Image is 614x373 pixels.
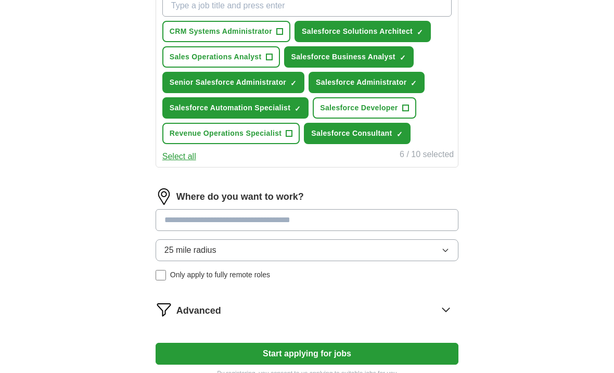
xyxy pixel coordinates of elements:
img: location.png [156,188,172,205]
button: Revenue Operations Specialist [162,123,300,144]
span: Only apply to fully remote roles [170,269,270,280]
input: Only apply to fully remote roles [156,270,166,280]
button: Select all [162,150,196,163]
span: CRM Systems Administrator [170,26,272,37]
button: Salesforce Automation Specialist✓ [162,97,309,119]
span: ✓ [396,130,403,138]
span: Advanced [176,304,221,318]
button: Salesforce Administrator✓ [309,72,425,93]
span: Sales Operations Analyst [170,52,262,62]
span: ✓ [295,105,301,113]
span: Salesforce Consultant [311,128,392,139]
img: filter [156,301,172,318]
label: Where do you want to work? [176,190,304,204]
span: ✓ [400,54,406,62]
span: 25 mile radius [164,244,216,256]
button: 25 mile radius [156,239,458,261]
button: Salesforce Business Analyst✓ [284,46,414,68]
span: Salesforce Solutions Architect [302,26,413,37]
span: ✓ [417,28,423,36]
span: Senior Salesforce Administrator [170,77,286,88]
button: Salesforce Developer [313,97,416,119]
span: Salesforce Business Analyst [291,52,395,62]
span: Salesforce Automation Specialist [170,102,290,113]
button: Start applying for jobs [156,343,458,365]
span: Salesforce Developer [320,102,398,113]
div: 6 / 10 selected [400,148,454,163]
button: Senior Salesforce Administrator✓ [162,72,304,93]
span: ✓ [290,79,297,87]
span: Revenue Operations Specialist [170,128,282,139]
button: Salesforce Solutions Architect✓ [295,21,431,42]
button: CRM Systems Administrator [162,21,290,42]
span: ✓ [411,79,417,87]
button: Sales Operations Analyst [162,46,280,68]
button: Salesforce Consultant✓ [304,123,410,144]
span: Salesforce Administrator [316,77,406,88]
